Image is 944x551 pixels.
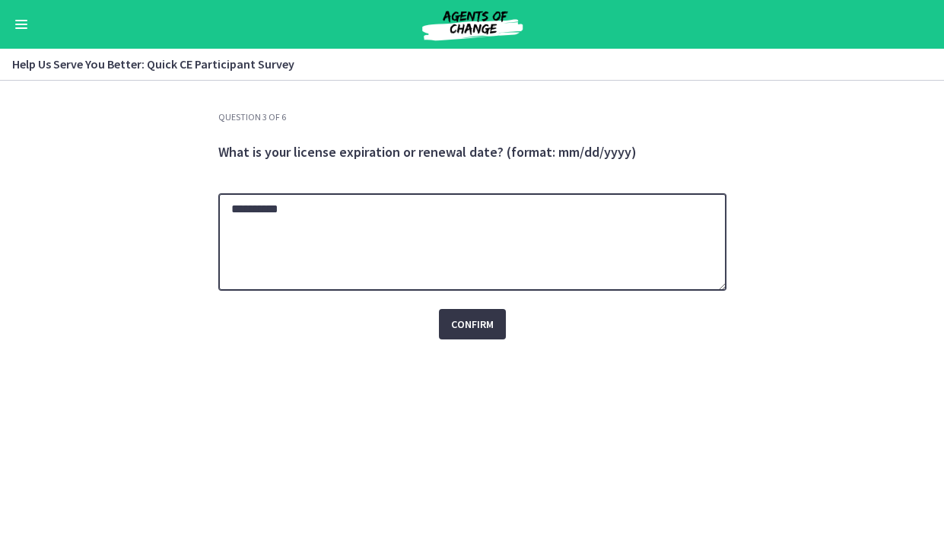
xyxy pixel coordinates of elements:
[218,143,637,161] span: What is your license expiration or renewal date? (format: mm/dd/yyyy)
[12,55,914,73] h3: Help Us Serve You Better: Quick CE Participant Survey
[381,6,564,43] img: Agents of Change
[12,15,30,33] button: Enable menu
[451,315,494,333] span: Confirm
[439,309,506,339] button: Confirm
[218,111,726,123] h3: Question 3 of 6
